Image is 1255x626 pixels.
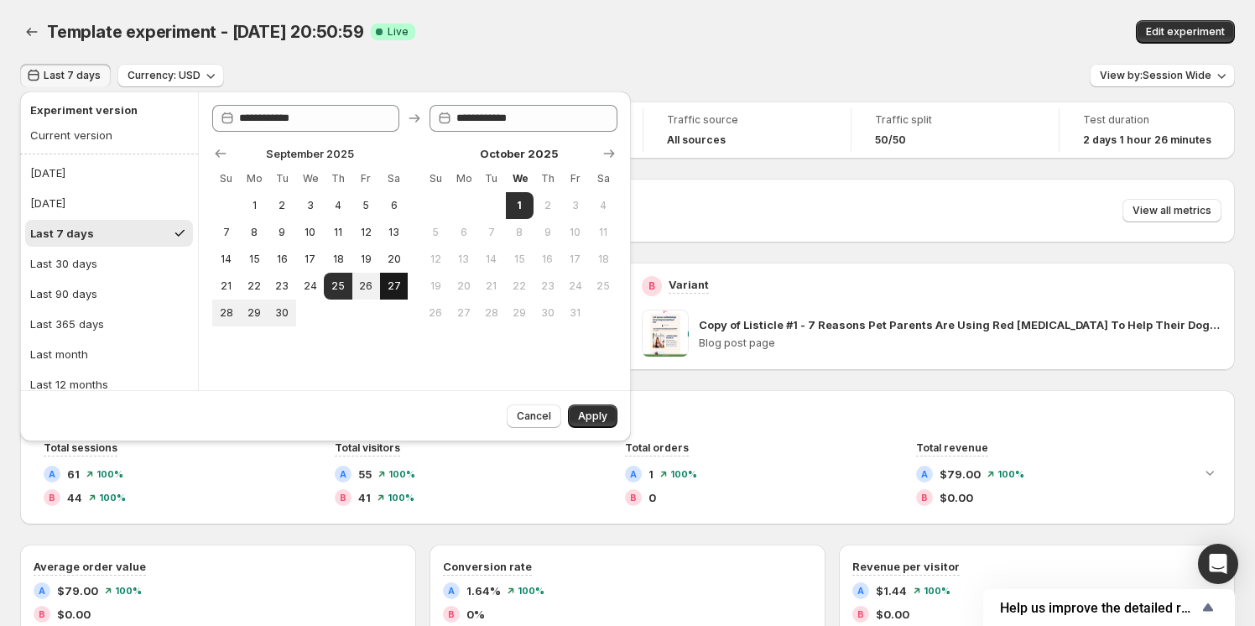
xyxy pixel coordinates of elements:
div: Open Intercom Messenger [1198,544,1238,584]
h3: Conversion rate [443,558,532,575]
span: 8 [247,226,261,239]
h2: B [630,493,637,503]
button: Friday October 24 2025 [561,273,589,300]
button: View by:Session Wide [1090,64,1235,87]
span: $0.00 [57,606,91,623]
span: 6 [387,199,401,212]
span: 5 [359,199,373,212]
span: 10 [568,226,582,239]
div: Current version [30,127,112,143]
span: 100 % [670,469,697,479]
span: 7 [219,226,233,239]
button: Last month [25,341,193,368]
span: 5 [428,226,442,239]
button: Wednesday October 15 2025 [506,246,534,273]
button: Friday October 3 2025 [561,192,589,219]
span: $79.00 [940,466,981,483]
button: Show next month, November 2025 [597,142,621,165]
button: Saturday September 20 2025 [380,246,408,273]
span: 13 [387,226,401,239]
p: Blog post page [699,336,1222,350]
a: Test duration2 days 1 hour 26 minutes [1083,112,1211,149]
span: $0.00 [876,606,909,623]
div: Last 365 days [30,316,104,332]
button: Saturday October 18 2025 [590,246,617,273]
span: Th [540,172,555,185]
span: 2 days 1 hour 26 minutes [1083,133,1211,147]
button: Friday October 17 2025 [561,246,589,273]
span: $79.00 [57,582,98,599]
span: Help us improve the detailed report for A/B campaigns [1000,600,1198,616]
button: Friday October 31 2025 [561,300,589,326]
button: Thursday September 11 2025 [324,219,352,246]
h2: B [49,493,55,503]
th: Friday [561,165,589,192]
p: Copy of Listicle #1 - 7 Reasons Pet Parents Are Using Red [MEDICAL_DATA] To Help Their Dogs Live ... [699,316,1222,333]
button: Wednesday September 10 2025 [296,219,324,246]
span: 20 [387,253,401,266]
span: 22 [247,279,261,293]
h2: A [630,469,637,479]
button: Currency: USD [117,64,224,87]
button: Tuesday September 30 2025 [268,300,296,326]
h2: A [857,586,864,596]
button: Edit experiment [1136,20,1235,44]
div: Last month [30,346,88,363]
button: Cancel [507,404,561,428]
span: Apply [578,410,607,423]
span: We [513,172,527,185]
button: Last 90 days [25,280,193,307]
button: Monday September 8 2025 [240,219,268,246]
button: Saturday October 11 2025 [590,219,617,246]
button: Wednesday September 17 2025 [296,246,324,273]
span: 26 [359,279,373,293]
button: Start of range Thursday September 25 2025 [324,273,352,300]
span: 100 % [518,586,544,596]
span: 11 [596,226,611,239]
button: Current version [25,122,186,149]
th: Sunday [212,165,240,192]
span: 11 [331,226,345,239]
span: 6 [456,226,471,239]
span: 100 % [388,493,414,503]
span: 30 [275,306,289,320]
span: 27 [387,279,401,293]
button: Sunday October 12 2025 [421,246,449,273]
span: 100 % [388,469,415,479]
span: 19 [428,279,442,293]
span: 10 [303,226,317,239]
h2: A [921,469,928,479]
button: Expand chart [1198,461,1221,484]
span: 3 [568,199,582,212]
span: 24 [303,279,317,293]
th: Monday [240,165,268,192]
button: Monday September 22 2025 [240,273,268,300]
h2: A [49,469,55,479]
h4: All sources [667,133,726,147]
button: Sunday October 26 2025 [421,300,449,326]
span: 1 [648,466,654,483]
button: Tuesday September 2 2025 [268,192,296,219]
button: Monday September 15 2025 [240,246,268,273]
button: Monday October 20 2025 [450,273,477,300]
button: Wednesday October 8 2025 [506,219,534,246]
th: Wednesday [296,165,324,192]
h2: Experiment version [30,102,181,118]
span: Mo [247,172,261,185]
span: 20 [456,279,471,293]
span: Last 7 days [44,69,101,82]
button: Thursday October 9 2025 [534,219,561,246]
span: 21 [484,279,498,293]
span: 27 [456,306,471,320]
button: Thursday October 23 2025 [534,273,561,300]
span: 14 [484,253,498,266]
h3: Average order value [34,558,146,575]
span: 1.64% [466,582,501,599]
button: Show survey - Help us improve the detailed report for A/B campaigns [1000,597,1218,618]
button: Thursday September 18 2025 [324,246,352,273]
h2: B [448,609,455,619]
img: Copy of Listicle #1 - 7 Reasons Pet Parents Are Using Red Light Therapy To Help Their Dogs Live L... [642,310,689,357]
span: 9 [275,226,289,239]
th: Saturday [380,165,408,192]
span: View by: Session Wide [1100,69,1211,82]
